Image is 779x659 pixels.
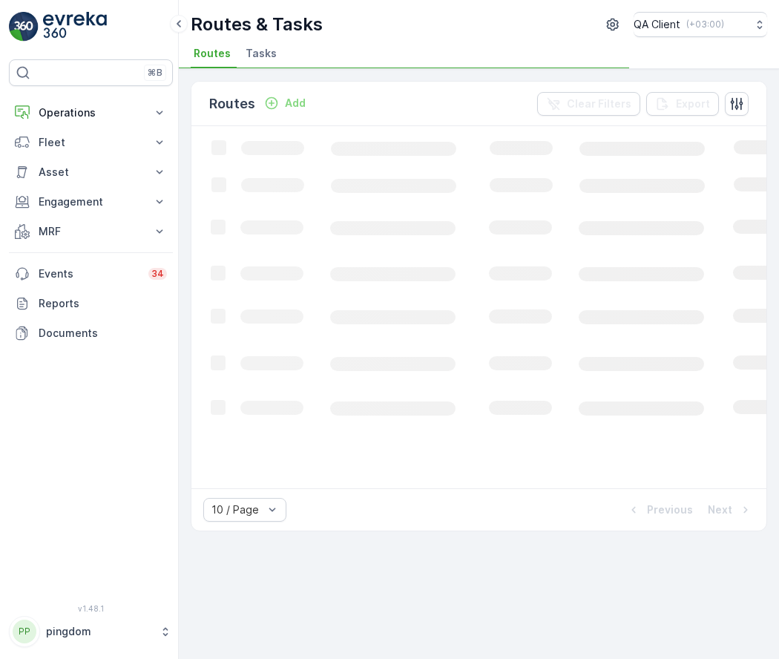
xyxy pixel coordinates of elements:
a: Reports [9,289,173,318]
a: Documents [9,318,173,348]
p: Next [708,502,732,517]
button: PPpingdom [9,616,173,647]
button: Operations [9,98,173,128]
button: QA Client(+03:00) [634,12,767,37]
img: logo [9,12,39,42]
p: Asset [39,165,143,180]
p: Events [39,266,139,281]
div: PP [13,620,36,643]
span: v 1.48.1 [9,604,173,613]
p: QA Client [634,17,680,32]
button: MRF [9,217,173,246]
button: Add [258,94,312,112]
img: logo_light-DOdMpM7g.png [43,12,107,42]
p: Fleet [39,135,143,150]
p: Add [285,96,306,111]
span: Tasks [246,46,277,61]
p: Engagement [39,194,143,209]
p: Documents [39,326,167,341]
p: Clear Filters [567,96,631,111]
p: Routes [209,94,255,114]
p: 34 [151,268,164,280]
p: ⌘B [148,67,162,79]
button: Asset [9,157,173,187]
button: Previous [625,501,694,519]
button: Export [646,92,719,116]
p: MRF [39,224,143,239]
button: Engagement [9,187,173,217]
p: Reports [39,296,167,311]
p: Operations [39,105,143,120]
p: ( +03:00 ) [686,19,724,30]
button: Next [706,501,755,519]
button: Clear Filters [537,92,640,116]
span: Routes [194,46,231,61]
p: Routes & Tasks [191,13,323,36]
p: pingdom [46,624,152,639]
button: Fleet [9,128,173,157]
p: Export [676,96,710,111]
a: Events34 [9,259,173,289]
p: Previous [647,502,693,517]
